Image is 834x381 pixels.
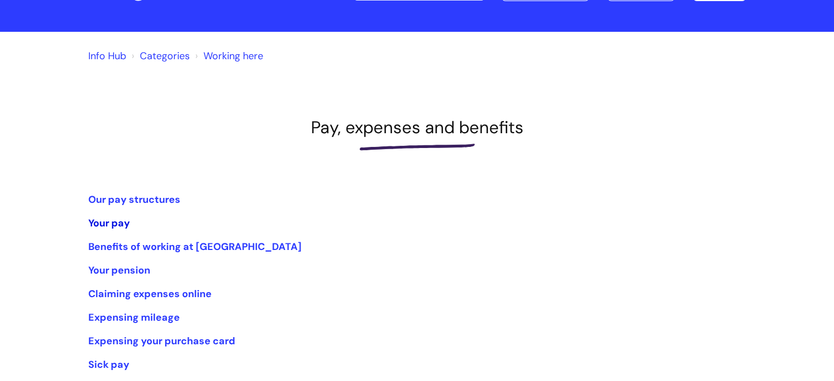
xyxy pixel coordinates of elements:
[140,49,190,62] a: Categories
[88,217,130,230] a: Your pay
[88,49,126,62] a: Info Hub
[88,358,129,371] a: Sick pay
[88,117,746,138] h1: Pay, expenses and benefits
[192,47,263,65] li: Working here
[88,334,235,348] a: Expensing your purchase card
[88,240,302,253] a: Benefits of working at [GEOGRAPHIC_DATA]
[203,49,263,62] a: Working here
[129,47,190,65] li: Solution home
[88,264,150,277] a: Your pension
[88,311,180,324] a: Expensing mileage
[88,193,180,206] a: Our pay structures
[88,287,212,300] a: Claiming expenses online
